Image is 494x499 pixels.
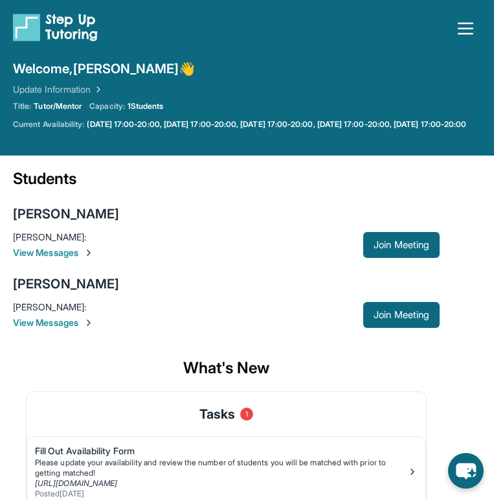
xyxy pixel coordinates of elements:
span: Current Availability: [13,119,84,130]
button: chat-button [448,453,484,489]
span: 1 Students [128,101,164,111]
span: Tasks [199,405,235,423]
div: Posted [DATE] [35,489,407,499]
img: Chevron Right [91,83,104,96]
span: Welcome, [PERSON_NAME] 👋 [13,60,196,78]
a: [URL][DOMAIN_NAME] [35,478,117,488]
div: Students [13,168,440,197]
img: Chevron-Right [84,248,94,258]
a: Update Information [13,83,104,96]
span: Join Meeting [374,311,429,319]
span: View Messages [13,246,363,259]
div: What's New [13,345,440,391]
span: Join Meeting [374,241,429,249]
button: Join Meeting [363,302,440,328]
span: 1 [240,408,253,421]
span: View Messages [13,316,363,329]
div: [PERSON_NAME] [13,205,119,223]
span: Capacity: [89,101,125,111]
span: [PERSON_NAME] : [13,301,86,312]
img: logo [13,13,98,41]
div: Please update your availability and review the number of students you will be matched with prior ... [35,458,407,478]
a: [DATE] 17:00-20:00, [DATE] 17:00-20:00, [DATE] 17:00-20:00, [DATE] 17:00-20:00, [DATE] 17:00-20:00 [87,119,466,130]
span: Tutor/Mentor [34,101,82,111]
span: [PERSON_NAME] : [13,231,86,242]
button: Join Meeting [363,232,440,258]
div: Fill Out Availability Form [35,445,407,458]
img: Chevron-Right [84,318,94,328]
div: [PERSON_NAME] [13,275,119,293]
span: Title: [13,101,31,111]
